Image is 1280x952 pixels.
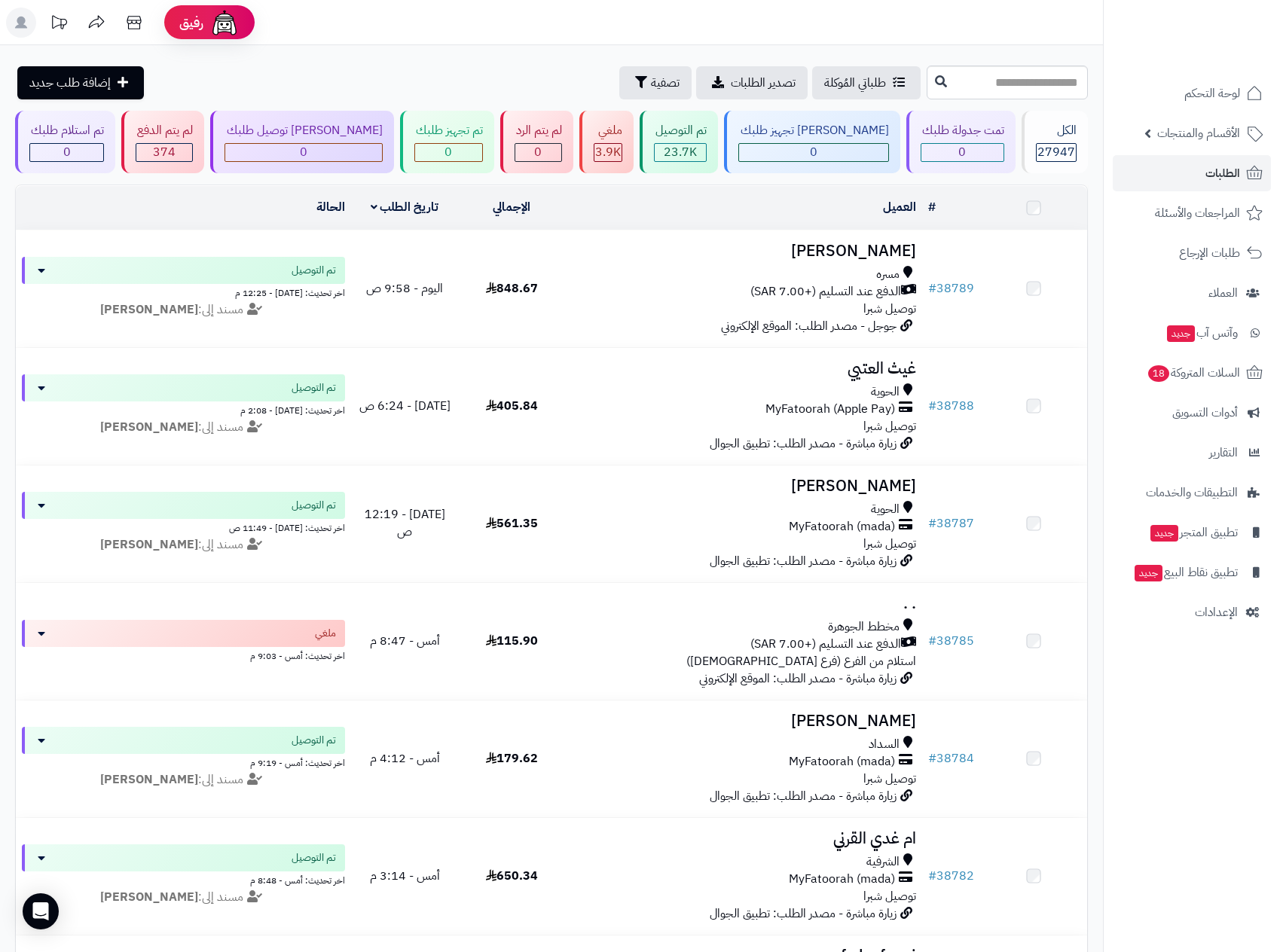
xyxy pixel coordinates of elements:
span: العملاء [1208,282,1238,304]
a: أدوات التسويق [1113,395,1271,431]
span: مخطط الجوهرة [828,618,900,636]
span: السداد [869,736,900,753]
h3: ام غدي القرني [571,830,916,847]
span: جوجل - مصدر الطلب: الموقع الإلكتروني [721,317,897,335]
span: أمس - 3:14 م [370,867,440,885]
a: الطلبات [1113,155,1271,191]
div: 3853 [594,144,622,161]
div: 0 [225,144,381,161]
a: تحديثات المنصة [40,8,78,41]
span: 0 [534,143,542,161]
span: تم التوصيل [292,850,336,865]
span: السلات المتروكة [1147,362,1240,383]
span: الشرفية [866,853,900,871]
a: #38787 [928,514,974,532]
div: اخر تحديث: [DATE] - 12:25 م [22,284,345,300]
span: 0 [63,143,71,161]
span: توصيل شبرا [863,300,916,318]
span: زيارة مباشرة - مصدر الطلب: تطبيق الجوال [710,435,897,453]
span: 0 [300,143,307,161]
span: 0 [810,143,817,161]
span: توصيل شبرا [863,887,916,905]
span: الدفع عند التسليم (+7.00 SAR) [750,636,901,653]
strong: [PERSON_NAME] [100,301,198,319]
span: # [928,514,936,532]
span: 179.62 [486,749,538,767]
span: تصفية [651,74,680,92]
div: Open Intercom Messenger [23,893,59,929]
span: طلبات الإرجاع [1179,243,1240,264]
a: العميل [883,198,916,216]
span: أمس - 4:12 م [370,749,440,767]
span: لوحة التحكم [1184,83,1240,104]
span: 561.35 [486,514,538,532]
a: #38782 [928,867,974,885]
span: الأقسام والمنتجات [1157,123,1240,144]
a: الإعدادات [1113,594,1271,630]
a: #38788 [928,397,974,415]
strong: [PERSON_NAME] [100,770,198,789]
a: لوحة التحكم [1113,75,1271,111]
div: 23720 [655,144,706,161]
div: اخر تحديث: أمس - 8:48 م [22,871,345,887]
a: طلباتي المُوكلة [812,66,921,99]
span: زيارة مباشرة - مصدر الطلب: تطبيق الجوال [710,787,897,805]
a: تطبيق المتجرجديد [1113,514,1271,551]
a: تطبيق نقاط البيعجديد [1113,554,1271,590]
span: زيارة مباشرة - مصدر الطلب: تطبيق الجوال [710,552,897,570]
h3: . . [571,595,916,612]
div: تم استلام طلبك [29,122,104,139]
span: 115.90 [486,632,538,650]
div: 0 [739,144,887,161]
span: 0 [958,143,966,161]
a: تمت جدولة طلبك 0 [903,111,1019,173]
span: توصيل شبرا [863,535,916,553]
a: طلبات الإرجاع [1113,235,1271,271]
span: [DATE] - 6:24 ص [359,397,451,415]
span: توصيل شبرا [863,417,916,435]
span: إضافة طلب جديد [29,74,111,92]
h3: [PERSON_NAME] [571,478,916,495]
div: 0 [515,144,561,161]
div: مسند إلى: [11,771,356,789]
a: #38789 [928,279,974,297]
span: الحوية [871,501,900,518]
span: # [928,279,936,297]
div: اخر تحديث: أمس - 9:19 م [22,754,345,770]
span: الإعدادات [1195,602,1238,623]
div: 374 [136,144,192,161]
a: السلات المتروكة18 [1113,355,1271,391]
span: جديد [1135,565,1162,581]
span: 405.84 [486,397,538,415]
span: تطبيق نقاط البيع [1133,562,1238,583]
div: 0 [415,144,482,161]
span: تم التوصيل [292,733,336,748]
a: تصدير الطلبات [696,66,808,99]
span: MyFatoorah (mada) [789,871,895,888]
span: تم التوصيل [292,380,336,395]
strong: [PERSON_NAME] [100,418,198,436]
span: توصيل شبرا [863,770,916,788]
a: لم يتم الدفع 374 [118,111,207,173]
span: 848.67 [486,279,538,297]
div: [PERSON_NAME] توصيل طلبك [225,122,382,139]
a: [PERSON_NAME] تجهيز طلبك 0 [721,111,903,173]
div: لم يتم الدفع [136,122,193,139]
div: اخر تحديث: [DATE] - 2:08 م [22,401,345,417]
a: التطبيقات والخدمات [1113,474,1271,511]
a: ملغي 3.9K [576,111,637,173]
div: مسند إلى: [11,889,356,906]
span: تطبيق المتجر [1149,522,1238,543]
span: التطبيقات والخدمات [1146,482,1238,503]
div: مسند إلى: [11,419,356,436]
div: تم التوصيل [654,122,707,139]
span: 3.9K [595,143,621,161]
div: [PERSON_NAME] تجهيز طلبك [738,122,888,139]
a: تم تجهيز طلبك 0 [397,111,497,173]
span: MyFatoorah (mada) [789,518,895,535]
span: 27947 [1037,143,1075,161]
div: تمت جدولة طلبك [921,122,1004,139]
strong: [PERSON_NAME] [100,888,198,906]
strong: [PERSON_NAME] [100,535,198,554]
a: المراجعات والأسئلة [1113,195,1271,231]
